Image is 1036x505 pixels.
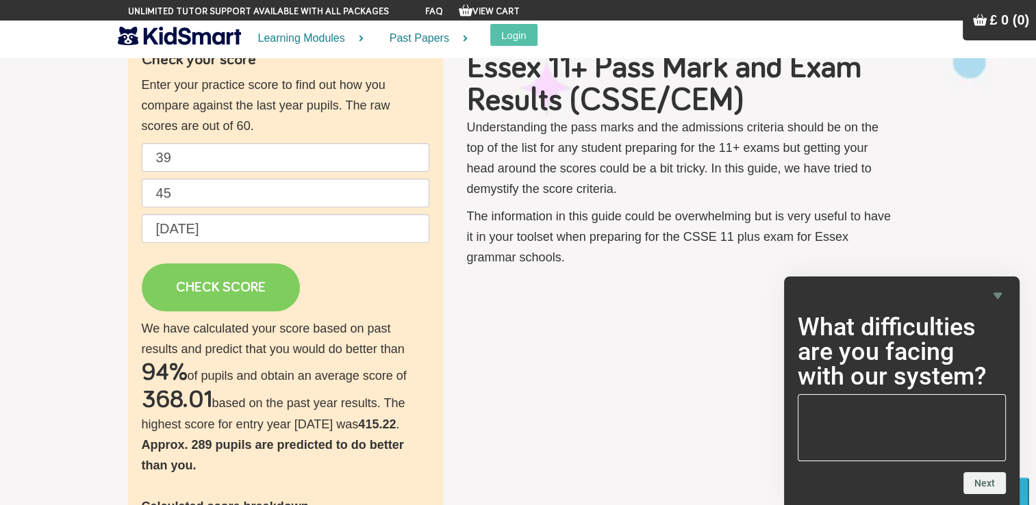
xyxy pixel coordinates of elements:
[798,394,1006,461] textarea: What difficulties are you facing with our system?
[973,13,987,27] img: Your items in the shopping basket
[128,5,389,18] span: Unlimited tutor support available with all packages
[372,21,477,57] a: Past Papers
[963,472,1006,494] button: Next question
[989,12,1029,27] span: £ 0 (0)
[142,359,188,387] h2: 94%
[798,315,1006,389] h2: What difficulties are you facing with our system?
[142,179,429,207] input: Maths raw score
[425,7,443,16] a: FAQ
[142,263,300,311] a: CHECK SCORE
[142,438,404,472] b: Approx. 289 pupils are predicted to do better than you.
[142,214,429,243] input: Date of birth (d/m/y) e.g. 27/12/2007
[142,75,429,136] p: Enter your practice score to find out how you compare against the last year pupils. The raw score...
[467,51,895,117] h1: Essex 11+ Pass Mark and Exam Results (CSSE/CEM)
[241,21,372,57] a: Learning Modules
[142,51,429,68] h4: Check your score
[358,417,396,431] b: 415.22
[490,24,538,46] button: Login
[798,287,1006,494] div: What difficulties are you facing with our system?
[142,143,429,172] input: English raw score
[459,3,472,17] img: Your items in the shopping basket
[459,7,520,16] a: View Cart
[142,387,212,414] h2: 368.01
[989,287,1006,304] button: Hide survey
[118,24,241,48] img: KidSmart logo
[467,206,895,268] p: The information in this guide could be overwhelming but is very useful to have it in your toolset...
[467,117,895,199] p: Understanding the pass marks and the admissions criteria should be on the top of the list for any...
